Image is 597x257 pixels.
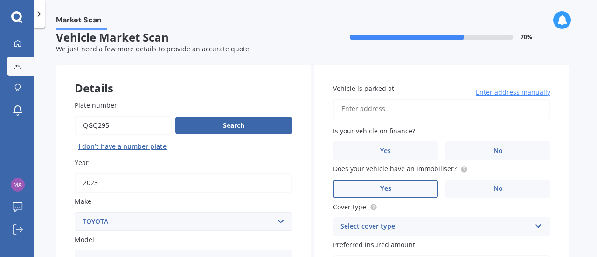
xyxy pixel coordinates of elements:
img: 1caf27f94a1fcfe8a1e2588ca4eef825 [11,178,25,192]
input: YYYY [75,173,292,193]
span: Vehicle is parked at [333,84,394,93]
button: I don’t have a number plate [75,139,170,154]
span: No [493,185,503,193]
span: Yes [380,185,391,193]
span: Enter address manually [476,88,550,97]
span: Make [75,197,91,206]
span: 70 % [521,34,532,41]
div: Details [56,65,311,93]
span: Model [75,235,94,244]
span: We just need a few more details to provide an accurate quote [56,44,249,53]
div: Select cover type [340,221,531,232]
span: Year [75,158,89,167]
span: Market Scan [56,15,107,28]
span: Cover type [333,202,366,211]
span: Does your vehicle have an immobiliser? [333,165,457,174]
button: Search [175,117,292,134]
span: Is your vehicle on finance? [333,126,415,135]
span: Preferred insured amount [333,240,415,249]
span: No [493,147,503,155]
input: Enter address [333,99,550,118]
input: Enter plate number [75,116,172,135]
span: Plate number [75,101,117,110]
span: Yes [380,147,391,155]
span: Vehicle Market Scan [56,31,312,44]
